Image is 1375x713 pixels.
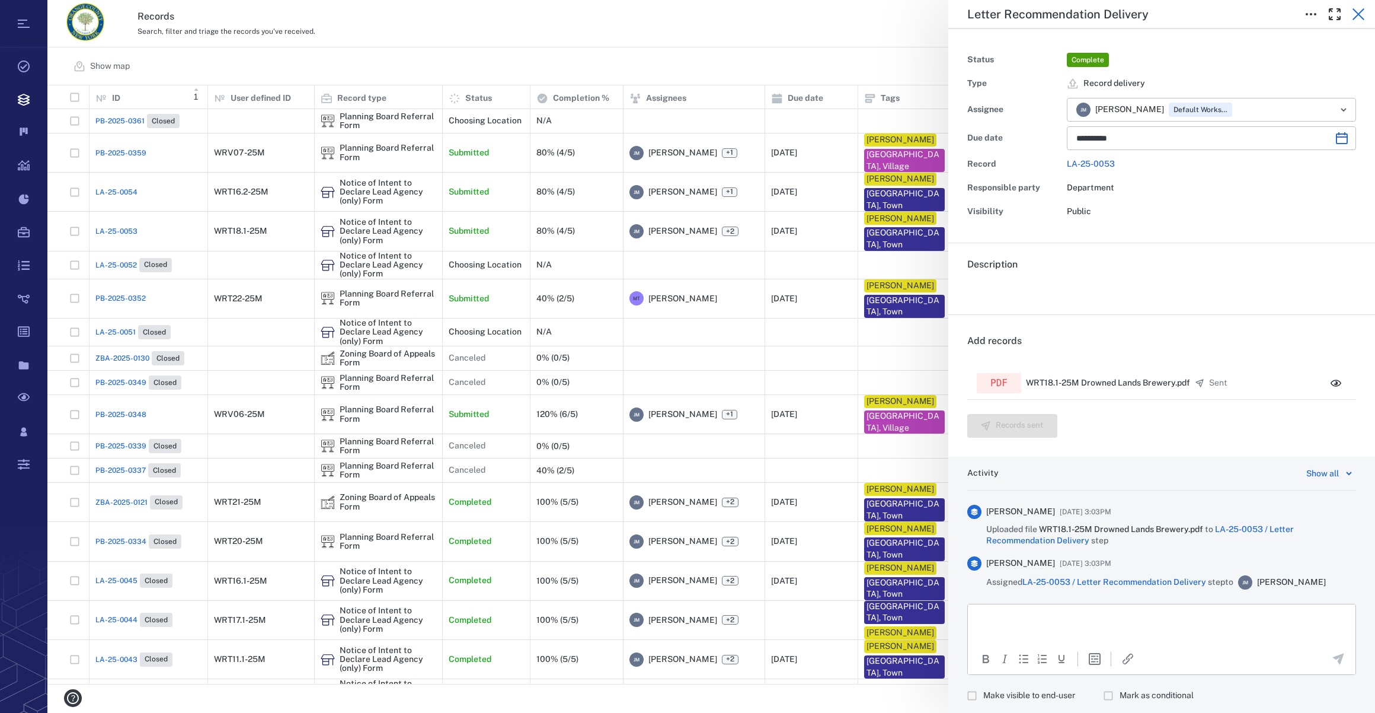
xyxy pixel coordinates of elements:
h6: Add records [967,334,1356,358]
div: Responsible party [967,180,1062,196]
span: [DATE] 3:03PM [1060,556,1111,571]
button: Bold [979,652,993,666]
span: [PERSON_NAME] [1257,577,1326,588]
iframe: Rich Text Area [968,604,1355,642]
button: Close [1347,2,1370,26]
span: Uploaded file to step [986,524,1356,547]
div: Type [967,75,1062,92]
button: Underline [1054,652,1069,666]
a: LA-25-0053 / Letter Recommendation Delivery [1022,577,1206,587]
h6: Description [967,257,1356,272]
button: Insert/edit link [1121,652,1135,666]
span: Help [27,8,51,19]
p: Sent [1209,377,1227,389]
span: Make visible to end-user [983,690,1075,702]
a: LA-25-0053 [1067,159,1115,168]
span: Department [1067,183,1114,192]
div: Comment will be marked as non-final decision [1104,685,1203,707]
span: Complete [1069,55,1107,65]
div: Record [967,156,1062,173]
span: [DATE] 3:03PM [1060,505,1111,519]
button: Insert template [1088,652,1102,666]
span: Default Workspace [1171,105,1230,115]
span: Public [1067,206,1091,216]
div: Assignee [967,101,1062,118]
button: Send the comment [1331,652,1345,666]
button: Choose date, selected date is Oct 3, 2025 [1330,126,1354,150]
span: Record delivery [1083,78,1145,90]
div: J M [1238,575,1252,590]
div: Visibility [967,203,1062,220]
button: Toggle to Edit Boxes [1299,2,1323,26]
button: Toggle Fullscreen [1323,2,1347,26]
button: Italic [997,652,1012,666]
div: pdf [977,373,1021,393]
h6: Activity [967,467,999,479]
div: Status [967,52,1062,68]
h5: Letter Recommendation Delivery [967,7,1149,22]
span: Mark as conditional [1120,690,1194,702]
p: WRT18.1-25M Drowned Lands Brewery.pdf [1026,377,1190,389]
span: . [967,282,970,294]
div: Show all [1306,466,1339,480]
span: Assigned step to [986,577,1233,588]
span: [PERSON_NAME] [1095,104,1164,116]
div: J M [1076,103,1091,117]
div: Bullet list [1016,652,1031,666]
div: Numbered list [1035,652,1050,666]
span: [PERSON_NAME] [986,506,1055,518]
span: [PERSON_NAME] [986,558,1055,569]
button: Open [1335,101,1352,118]
span: WRT18.1-25M Drowned Lands Brewery.pdf [1039,524,1205,534]
div: Due date [967,130,1062,147]
div: Citizen will see comment [967,685,1085,707]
